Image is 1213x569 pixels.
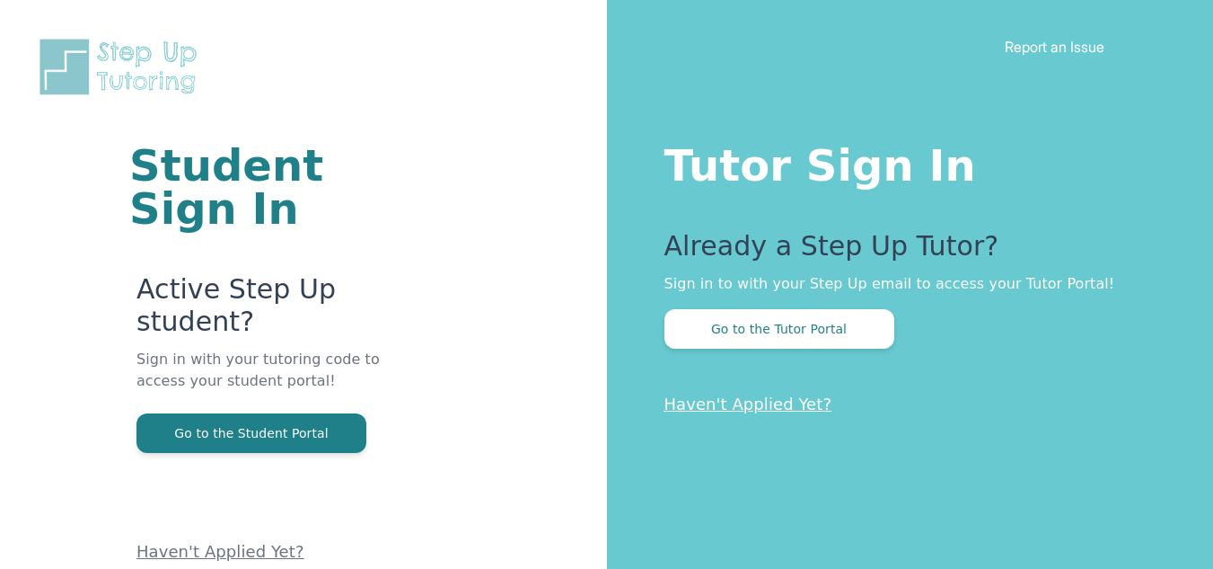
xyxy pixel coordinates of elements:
a: Haven't Applied Yet? [136,542,304,561]
img: Step Up Tutoring horizontal logo [36,36,208,98]
p: Sign in with your tutoring code to access your student portal! [136,349,391,413]
h1: Tutor Sign In [664,137,1142,187]
a: Go to the Tutor Portal [664,320,894,337]
a: Haven't Applied Yet? [664,395,832,413]
p: Active Step Up student? [136,273,391,349]
button: Go to the Student Portal [136,413,366,453]
h1: Student Sign In [129,144,391,230]
p: Already a Step Up Tutor? [664,230,1142,273]
a: Go to the Student Portal [136,424,366,441]
a: Report an Issue [1005,38,1104,56]
p: Sign in to with your Step Up email to access your Tutor Portal! [664,273,1142,295]
button: Go to the Tutor Portal [664,309,894,349]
